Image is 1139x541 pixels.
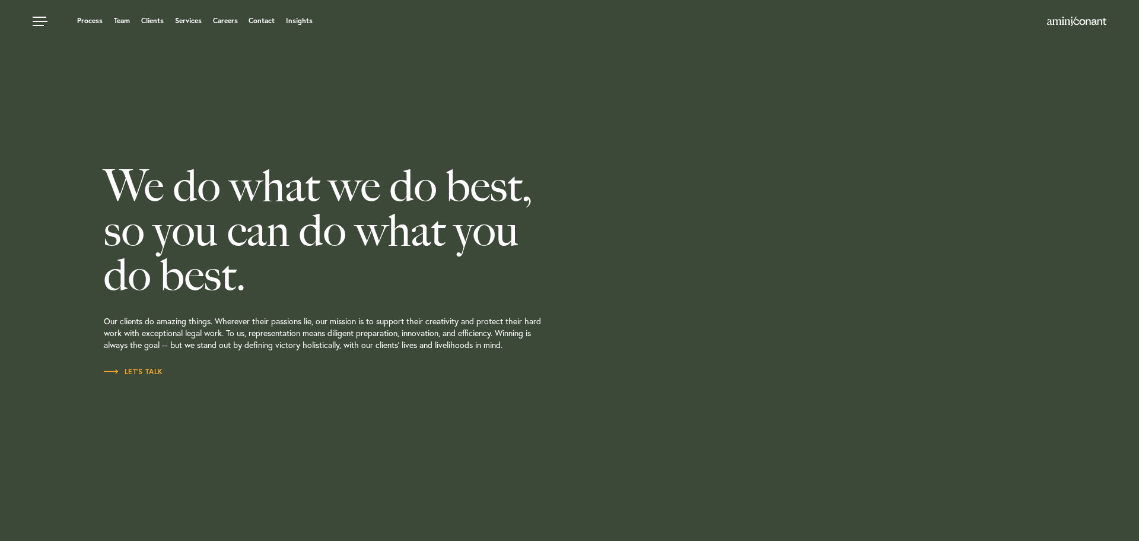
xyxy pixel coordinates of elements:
a: Careers [213,17,238,24]
a: Process [77,17,103,24]
a: Team [114,17,130,24]
a: Insights [286,17,313,24]
a: Clients [141,17,164,24]
img: Amini & Conant [1047,17,1106,26]
p: Our clients do amazing things. Wherever their passions lie, our mission is to support their creat... [104,298,656,366]
a: Services [175,17,202,24]
a: Contact [249,17,275,24]
a: Let’s Talk [104,366,163,378]
h2: We do what we do best, so you can do what you do best. [104,164,656,298]
span: Let’s Talk [104,368,163,375]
